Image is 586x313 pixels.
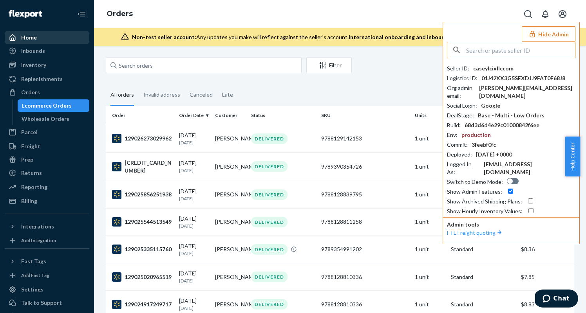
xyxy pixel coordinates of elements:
[251,189,288,200] div: DELIVERED
[481,102,500,110] div: Google
[522,26,575,42] button: Hide Admin
[447,207,523,215] div: Show Hourly Inventory Values :
[5,236,89,245] a: Add Integration
[447,131,458,139] div: Env :
[306,58,352,73] button: Filter
[5,297,89,309] button: Talk to Support
[215,112,245,119] div: Customer
[21,299,62,307] div: Talk to Support
[179,305,209,311] p: [DATE]
[461,131,491,139] div: production
[21,257,46,265] div: Fast Tags
[179,277,209,284] p: [DATE]
[321,135,409,142] div: 9788129142153
[412,181,448,208] td: 1 unit
[466,42,575,58] input: Search or paste seller ID
[179,297,209,311] div: [DATE]
[251,272,288,282] div: DELIVERED
[21,34,37,41] div: Home
[110,85,134,106] div: All orders
[5,283,89,296] a: Settings
[5,31,89,44] a: Home
[5,73,89,85] a: Replenishments
[451,273,515,281] p: Standard
[472,141,496,149] div: 3feebf0fc
[21,169,42,177] div: Returns
[321,273,409,281] div: 9788128810336
[22,115,69,123] div: Wholesale Orders
[22,102,72,110] div: Ecommerce Orders
[132,33,552,41] div: Any updates you make will reflect against the seller's account.
[5,195,89,207] a: Billing
[447,112,474,119] div: DealStage :
[143,85,180,105] div: Invalid address
[21,47,45,55] div: Inbounds
[112,300,173,309] div: 129024917249717
[179,195,209,202] p: [DATE]
[478,112,544,119] div: Base - Multi - Low Orders
[412,208,448,236] td: 1 unit
[21,197,37,205] div: Billing
[251,299,288,309] div: DELIVERED
[447,198,522,205] div: Show Archived Shipping Plans :
[5,153,89,166] a: Prep
[484,160,575,176] div: [EMAIL_ADDRESS][DOMAIN_NAME]
[222,85,233,105] div: Late
[481,74,565,82] div: 01J42XX3G5SEXDJJ9FAT0F68J8
[447,84,475,100] div: Org admin email :
[447,102,477,110] div: Social Login :
[21,75,63,83] div: Replenishments
[112,134,173,143] div: 129026273029962
[179,250,209,257] p: [DATE]
[451,300,515,308] p: Standard
[212,208,248,236] td: [PERSON_NAME]
[5,126,89,139] a: Parcel
[479,84,575,100] div: [PERSON_NAME][EMAIL_ADDRESS][DOMAIN_NAME]
[21,142,40,150] div: Freight
[18,99,90,112] a: Ecommerce Orders
[21,237,56,244] div: Add Integration
[9,10,42,18] img: Flexport logo
[179,223,209,229] p: [DATE]
[18,113,90,125] a: Wholesale Orders
[518,236,574,263] td: $8.36
[412,152,448,181] td: 1 unit
[21,128,38,136] div: Parcel
[179,242,209,257] div: [DATE]
[412,106,448,125] th: Units
[555,6,570,22] button: Open account menu
[465,121,539,129] div: 68d3d6d4e29c01000842f6ee
[251,217,288,227] div: DELIVERED
[112,159,173,174] div: [CREDIT_CARD_NUMBER]
[5,220,89,233] button: Integrations
[447,65,469,72] div: Seller ID :
[447,188,502,196] div: Show Admin Features :
[212,181,248,208] td: [PERSON_NAME]
[447,160,480,176] div: Logged In As :
[5,271,89,280] a: Add Fast Tag
[447,141,468,149] div: Commit :
[5,181,89,193] a: Reporting
[179,187,209,202] div: [DATE]
[190,85,213,105] div: Canceled
[21,61,46,69] div: Inventory
[535,290,578,309] iframe: Opens a widget where you can chat to one of our agents
[179,131,209,146] div: [DATE]
[21,156,33,164] div: Prep
[5,45,89,57] a: Inbounds
[5,255,89,268] button: Fast Tags
[21,223,54,230] div: Integrations
[251,161,288,172] div: DELIVERED
[107,9,133,18] a: Orders
[321,163,409,171] div: 9789390354726
[251,133,288,144] div: DELIVERED
[5,140,89,153] a: Freight
[349,34,552,40] span: International onboarding and inbounding may not work during impersonation.
[212,236,248,263] td: [PERSON_NAME]
[212,125,248,152] td: [PERSON_NAME]
[248,106,318,125] th: Status
[447,74,477,82] div: Logistics ID :
[321,300,409,308] div: 9788128810336
[447,151,472,158] div: Deployed :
